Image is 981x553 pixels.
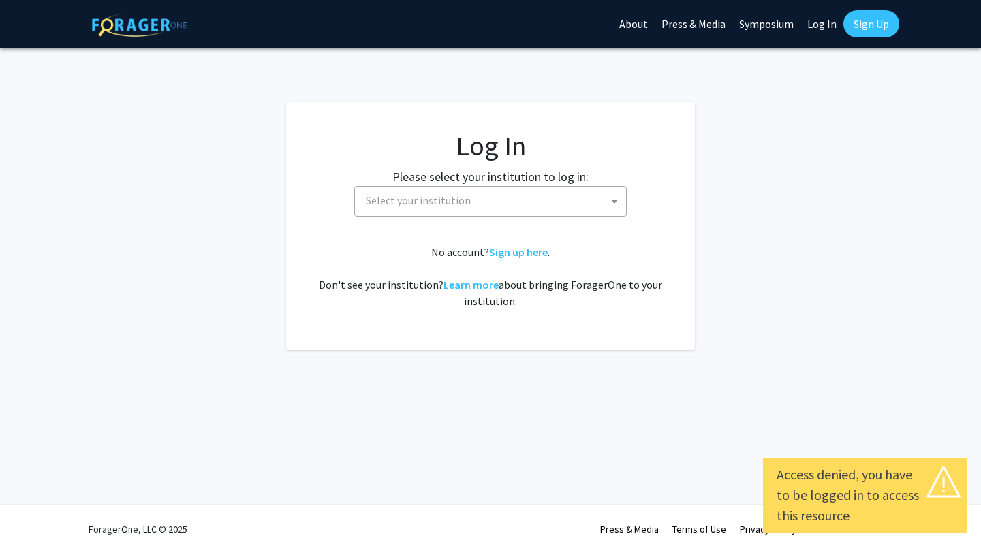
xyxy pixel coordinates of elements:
[89,505,187,553] div: ForagerOne, LLC © 2025
[489,245,548,259] a: Sign up here
[672,523,726,535] a: Terms of Use
[600,523,659,535] a: Press & Media
[92,13,187,37] img: ForagerOne Logo
[366,193,471,207] span: Select your institution
[313,129,668,162] h1: Log In
[443,278,499,291] a: Learn more about bringing ForagerOne to your institution
[360,187,626,215] span: Select your institution
[740,523,796,535] a: Privacy Policy
[777,464,954,526] div: Access denied, you have to be logged in to access this resource
[313,244,668,309] div: No account? . Don't see your institution? about bringing ForagerOne to your institution.
[843,10,899,37] a: Sign Up
[392,168,589,186] label: Please select your institution to log in:
[354,186,627,217] span: Select your institution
